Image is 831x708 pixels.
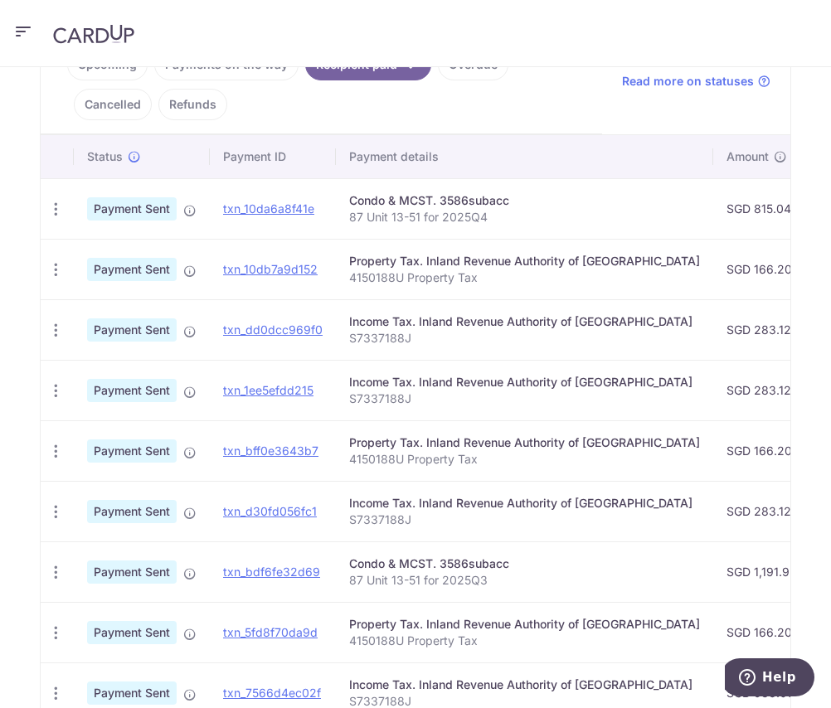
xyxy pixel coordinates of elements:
a: txn_10db7a9d152 [223,262,318,276]
img: CardUp [53,24,134,44]
span: Payment Sent [87,560,177,584]
span: Payment Sent [87,681,177,705]
p: S7337188J [349,390,700,407]
a: Read more on statuses [622,73,770,90]
span: Payment Sent [87,197,177,221]
a: txn_bdf6fe32d69 [223,565,320,579]
th: Payment ID [210,135,336,178]
p: S7337188J [349,330,700,347]
a: Cancelled [74,89,152,120]
span: Payment Sent [87,258,177,281]
div: Income Tax. Inland Revenue Authority of [GEOGRAPHIC_DATA] [349,374,700,390]
p: 4150188U Property Tax [349,451,700,468]
p: 4150188U Property Tax [349,633,700,649]
td: SGD 283.12 [713,299,810,360]
div: Property Tax. Inland Revenue Authority of [GEOGRAPHIC_DATA] [349,616,700,633]
span: Read more on statuses [622,73,754,90]
a: txn_5fd8f70da9d [223,625,318,639]
span: Payment Sent [87,621,177,644]
td: SGD 283.12 [713,360,810,420]
th: Payment details [336,135,713,178]
a: txn_bff0e3643b7 [223,444,318,458]
span: Status [87,148,123,165]
div: Income Tax. Inland Revenue Authority of [GEOGRAPHIC_DATA] [349,313,700,330]
span: Payment Sent [87,500,177,523]
p: 87 Unit 13-51 for 2025Q4 [349,209,700,225]
p: 87 Unit 13-51 for 2025Q3 [349,572,700,589]
td: SGD 283.12 [713,481,810,541]
a: txn_7566d4ec02f [223,686,321,700]
a: txn_1ee5efdd215 [223,383,313,397]
a: Refunds [158,89,227,120]
a: txn_10da6a8f41e [223,201,314,216]
iframe: Opens a widget where you can find more information [725,658,814,700]
td: SGD 1,191.92 [713,541,810,602]
div: Income Tax. Inland Revenue Authority of [GEOGRAPHIC_DATA] [349,495,700,512]
span: Payment Sent [87,439,177,463]
div: Property Tax. Inland Revenue Authority of [GEOGRAPHIC_DATA] [349,253,700,269]
a: txn_d30fd056fc1 [223,504,317,518]
a: txn_dd0dcc969f0 [223,322,323,337]
td: SGD 815.04 [713,178,810,239]
div: Income Tax. Inland Revenue Authority of [GEOGRAPHIC_DATA] [349,676,700,693]
span: Payment Sent [87,318,177,342]
td: SGD 166.20 [713,602,810,662]
div: Condo & MCST. 3586subacc [349,555,700,572]
div: Property Tax. Inland Revenue Authority of [GEOGRAPHIC_DATA] [349,434,700,451]
td: SGD 166.20 [713,420,810,481]
span: Amount [727,148,769,165]
div: Condo & MCST. 3586subacc [349,192,700,209]
p: S7337188J [349,512,700,528]
td: SGD 166.20 [713,239,810,299]
span: Payment Sent [87,379,177,402]
p: 4150188U Property Tax [349,269,700,286]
